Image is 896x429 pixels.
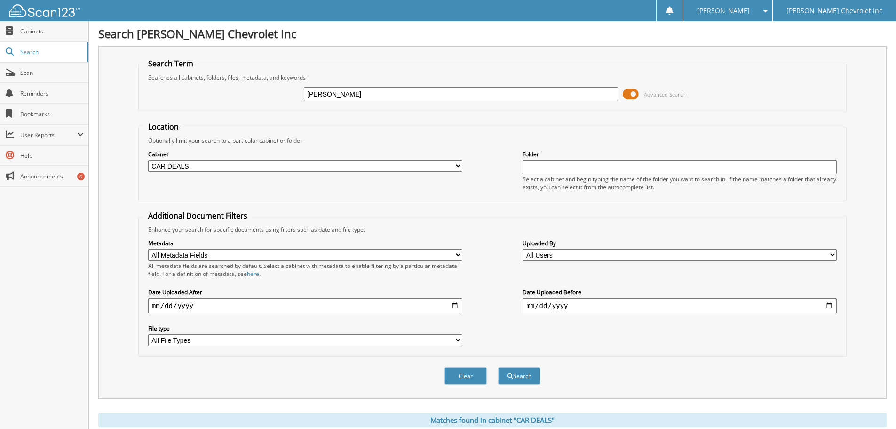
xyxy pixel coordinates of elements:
label: Cabinet [148,150,462,158]
input: start [148,298,462,313]
span: User Reports [20,131,77,139]
span: Bookmarks [20,110,84,118]
span: Search [20,48,82,56]
div: Optionally limit your search to a particular cabinet or folder [143,137,841,145]
img: scan123-logo-white.svg [9,4,80,17]
span: Help [20,152,84,160]
div: Enhance your search for specific documents using filters such as date and file type. [143,226,841,234]
button: Clear [444,367,487,385]
div: All metadata fields are searched by default. Select a cabinet with metadata to enable filtering b... [148,262,462,278]
label: File type [148,324,462,332]
button: Search [498,367,540,385]
label: Uploaded By [523,239,837,247]
span: Reminders [20,89,84,97]
div: Searches all cabinets, folders, files, metadata, and keywords [143,73,841,81]
h1: Search [PERSON_NAME] Chevrolet Inc [98,26,887,41]
label: Date Uploaded After [148,288,462,296]
label: Date Uploaded Before [523,288,837,296]
div: Matches found in cabinet "CAR DEALS" [98,413,887,427]
input: end [523,298,837,313]
legend: Location [143,121,183,132]
legend: Additional Document Filters [143,210,252,221]
span: [PERSON_NAME] Chevrolet Inc [786,8,882,14]
span: Cabinets [20,27,84,35]
label: Metadata [148,239,462,247]
legend: Search Term [143,58,198,69]
label: Folder [523,150,837,158]
span: Announcements [20,172,84,180]
div: Select a cabinet and begin typing the name of the folder you want to search in. If the name match... [523,175,837,191]
span: Advanced Search [644,91,686,98]
a: here [247,270,259,278]
div: 6 [77,173,85,180]
span: Scan [20,69,84,77]
span: [PERSON_NAME] [697,8,750,14]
